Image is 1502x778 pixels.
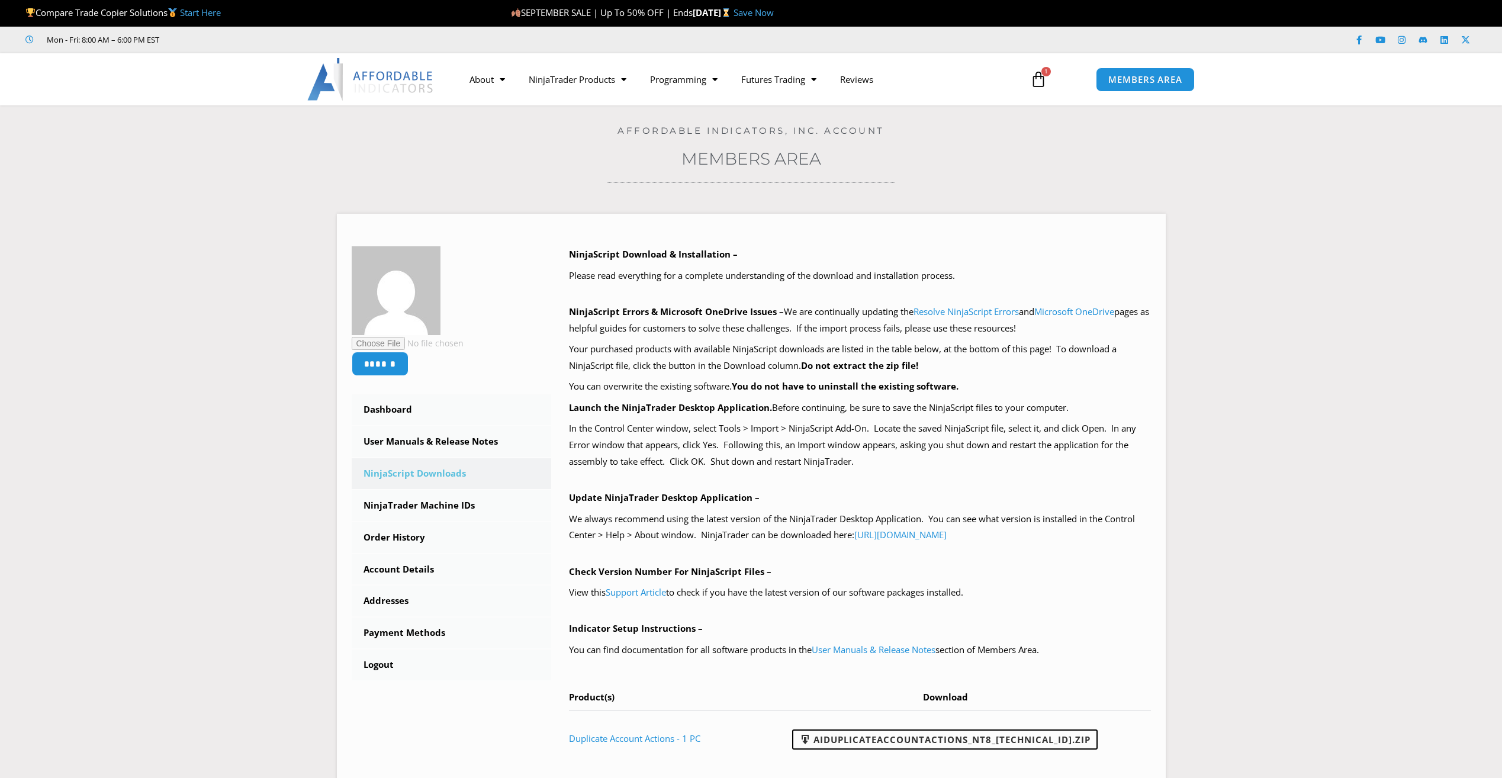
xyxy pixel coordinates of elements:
[569,584,1151,601] p: View this to check if you have the latest version of our software packages installed.
[569,622,703,634] b: Indicator Setup Instructions –
[458,66,517,93] a: About
[923,691,968,703] span: Download
[693,7,734,18] strong: [DATE]
[352,490,552,521] a: NinjaTrader Machine IDs
[569,491,760,503] b: Update NinjaTrader Desktop Application –
[617,125,885,136] a: Affordable Indicators, Inc. Account
[569,401,772,413] b: Launch the NinjaTrader Desktop Application.
[517,66,638,93] a: NinjaTrader Products
[352,650,552,680] a: Logout
[569,304,1151,337] p: We are continually updating the and pages as helpful guides for customers to solve these challeng...
[352,586,552,616] a: Addresses
[812,644,935,655] a: User Manuals & Release Notes
[458,66,1017,93] nav: Menu
[914,306,1019,317] a: Resolve NinjaScript Errors
[569,691,615,703] span: Product(s)
[569,732,700,744] a: Duplicate Account Actions - 1 PC
[569,378,1151,395] p: You can overwrite the existing software.
[569,268,1151,284] p: Please read everything for a complete understanding of the download and installation process.
[25,7,221,18] span: Compare Trade Copier Solutions
[1041,67,1051,76] span: 1
[352,458,552,489] a: NinjaScript Downloads
[569,511,1151,544] p: We always recommend using the latest version of the NinjaTrader Desktop Application. You can see ...
[729,66,828,93] a: Futures Trading
[352,618,552,648] a: Payment Methods
[569,565,771,577] b: Check Version Number For NinjaScript Files –
[569,341,1151,374] p: Your purchased products with available NinjaScript downloads are listed in the table below, at th...
[512,8,520,17] img: 🍂
[569,400,1151,416] p: Before continuing, be sure to save the NinjaScript files to your computer.
[1096,67,1195,92] a: MEMBERS AREA
[569,248,738,260] b: NinjaScript Download & Installation –
[176,34,353,46] iframe: Customer reviews powered by Trustpilot
[26,8,35,17] img: 🏆
[352,554,552,585] a: Account Details
[638,66,729,93] a: Programming
[1108,75,1182,84] span: MEMBERS AREA
[352,394,552,425] a: Dashboard
[801,359,918,371] b: Do not extract the zip file!
[606,586,666,598] a: Support Article
[569,642,1151,658] p: You can find documentation for all software products in the section of Members Area.
[168,8,177,17] img: 🥇
[352,426,552,457] a: User Manuals & Release Notes
[569,306,784,317] b: NinjaScript Errors & Microsoft OneDrive Issues –
[180,7,221,18] a: Start Here
[352,394,552,680] nav: Account pages
[1012,62,1064,97] a: 1
[734,7,774,18] a: Save Now
[307,58,435,101] img: LogoAI | Affordable Indicators – NinjaTrader
[569,420,1151,470] p: In the Control Center window, select Tools > Import > NinjaScript Add-On. Locate the saved NinjaS...
[1034,306,1114,317] a: Microsoft OneDrive
[352,246,440,335] img: cf734f155cee550a311690041ec13ab29472b9318ffa926c0d20ab2c6c91a26e
[352,522,552,553] a: Order History
[722,8,731,17] img: ⌛
[828,66,885,93] a: Reviews
[792,729,1098,750] a: AIDuplicateAccountActions_NT8_[TECHNICAL_ID].zip
[511,7,693,18] span: SEPTEMBER SALE | Up To 50% OFF | Ends
[732,380,959,392] b: You do not have to uninstall the existing software.
[681,149,821,169] a: Members Area
[44,33,159,47] span: Mon - Fri: 8:00 AM – 6:00 PM EST
[854,529,947,541] a: [URL][DOMAIN_NAME]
